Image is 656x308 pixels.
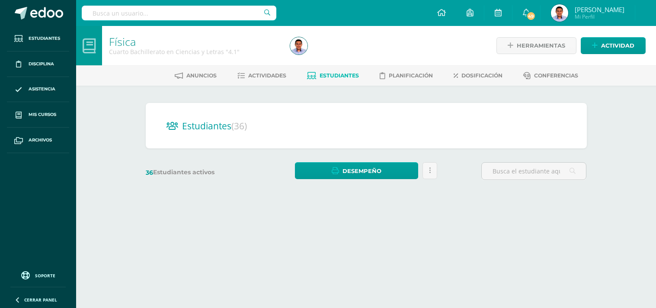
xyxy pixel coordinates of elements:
div: Cuarto Bachillerato en Ciencias y Letras '4.1' [109,48,280,56]
span: 49 [526,11,536,21]
span: Planificación [389,72,433,79]
span: Cerrar panel [24,297,57,303]
span: (36) [231,120,247,132]
input: Busca un usuario... [82,6,276,20]
span: Anuncios [186,72,217,79]
a: Herramientas [496,37,576,54]
span: [PERSON_NAME] [575,5,624,14]
span: Mi Perfil [575,13,624,20]
span: Estudiantes [29,35,60,42]
a: Anuncios [175,69,217,83]
a: Estudiantes [7,26,69,51]
span: Dosificación [461,72,502,79]
a: Archivos [7,128,69,153]
span: Asistencia [29,86,55,93]
span: 36 [146,169,153,176]
span: Conferencias [534,72,578,79]
img: b348a37d6ac1e07ade2a89e680b9c67f.png [290,37,307,55]
img: b348a37d6ac1e07ade2a89e680b9c67f.png [551,4,568,22]
label: Estudiantes activos [146,168,251,176]
span: Herramientas [517,38,565,54]
a: Física [109,34,136,49]
a: Disciplina [7,51,69,77]
span: Disciplina [29,61,54,67]
a: Actividades [237,69,286,83]
span: Estudiantes [182,120,247,132]
h1: Física [109,35,280,48]
span: Actividades [248,72,286,79]
span: Desempeño [342,163,381,179]
span: Mis cursos [29,111,56,118]
a: Desempeño [295,162,418,179]
a: Estudiantes [307,69,359,83]
span: Estudiantes [320,72,359,79]
a: Dosificación [454,69,502,83]
span: Actividad [601,38,634,54]
a: Planificación [380,69,433,83]
span: Archivos [29,137,52,144]
a: Mis cursos [7,102,69,128]
a: Conferencias [523,69,578,83]
a: Asistencia [7,77,69,103]
span: Soporte [35,273,55,279]
a: Actividad [581,37,646,54]
a: Soporte [10,269,66,281]
input: Busca el estudiante aquí... [482,163,586,180]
